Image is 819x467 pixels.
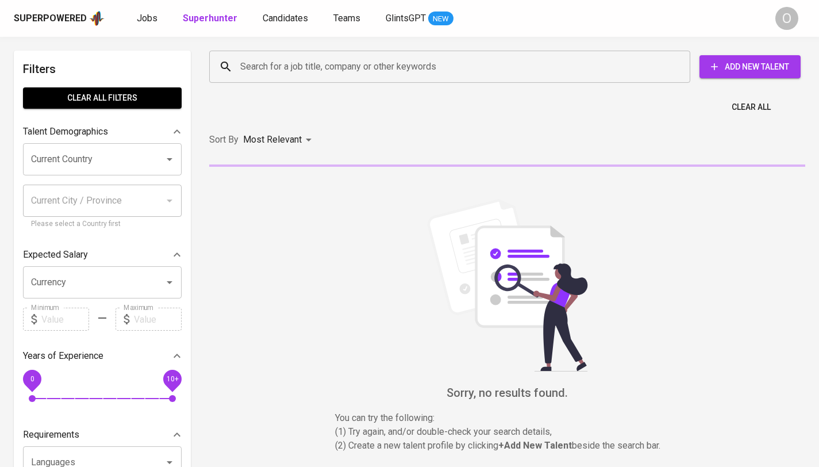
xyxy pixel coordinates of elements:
[23,87,182,109] button: Clear All filters
[166,375,178,383] span: 10+
[775,7,798,30] div: O
[89,10,105,27] img: app logo
[421,199,594,372] img: file_searching.svg
[14,10,105,27] a: Superpoweredapp logo
[243,133,302,147] p: Most Relevant
[32,91,172,105] span: Clear All filters
[23,428,79,442] p: Requirements
[23,423,182,446] div: Requirements
[335,411,680,425] p: You can try the following :
[335,439,680,453] p: (2) Create a new talent profile by clicking beside the search bar.
[709,60,791,74] span: Add New Talent
[209,133,239,147] p: Sort By
[428,13,453,25] span: NEW
[183,12,240,26] a: Superhunter
[14,12,87,25] div: Superpowered
[23,349,103,363] p: Years of Experience
[243,129,316,151] div: Most Relevant
[137,12,160,26] a: Jobs
[23,248,88,262] p: Expected Salary
[23,243,182,266] div: Expected Salary
[23,60,182,78] h6: Filters
[31,219,174,230] p: Please select a Country first
[386,12,453,26] a: GlintsGPT NEW
[699,55,801,78] button: Add New Talent
[263,13,308,24] span: Candidates
[386,13,426,24] span: GlintsGPT
[30,375,34,383] span: 0
[732,100,771,114] span: Clear All
[333,13,360,24] span: Teams
[162,274,178,290] button: Open
[498,440,572,451] b: + Add New Talent
[23,344,182,368] div: Years of Experience
[162,151,178,167] button: Open
[134,308,182,331] input: Value
[137,13,157,24] span: Jobs
[183,13,237,24] b: Superhunter
[23,125,108,139] p: Talent Demographics
[727,97,775,118] button: Clear All
[23,120,182,143] div: Talent Demographics
[333,12,363,26] a: Teams
[41,308,89,331] input: Value
[335,425,680,439] p: (1) Try again, and/or double-check your search details,
[263,12,310,26] a: Candidates
[209,384,805,402] h6: Sorry, no results found.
